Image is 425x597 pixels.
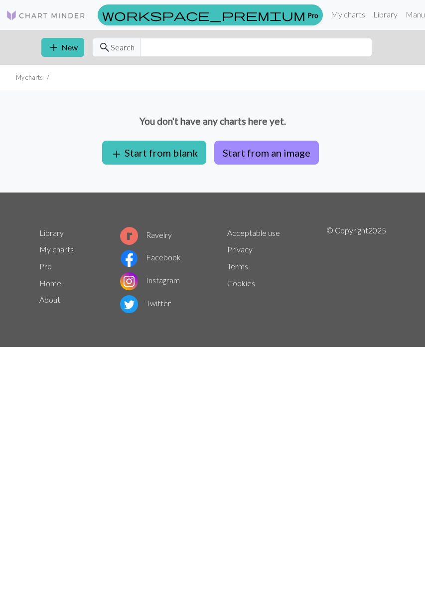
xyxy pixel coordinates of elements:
[120,230,172,239] a: Ravelry
[41,38,84,57] button: New
[99,40,111,54] span: search
[120,272,138,290] img: Instagram logo
[227,244,253,254] a: Privacy
[39,278,61,288] a: Home
[98,4,323,25] a: Pro
[39,295,60,304] a: About
[102,141,206,165] button: Start from blank
[327,4,369,24] a: My charts
[326,224,386,315] p: © Copyright 2025
[39,228,64,237] a: Library
[227,228,280,237] a: Acceptable use
[214,141,319,165] button: Start from an image
[120,295,138,313] img: Twitter logo
[227,278,255,288] a: Cookies
[39,244,74,254] a: My charts
[369,4,402,24] a: Library
[120,275,180,285] a: Instagram
[227,261,248,271] a: Terms
[120,252,181,262] a: Facebook
[111,147,123,161] span: add
[102,8,305,22] span: workspace_premium
[120,298,171,308] a: Twitter
[210,147,323,156] a: Start from an image
[120,227,138,245] img: Ravelry logo
[16,73,43,82] li: My charts
[6,9,86,21] img: Logo
[39,261,52,271] a: Pro
[48,40,60,54] span: add
[120,249,138,267] img: Facebook logo
[111,41,135,53] span: Search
